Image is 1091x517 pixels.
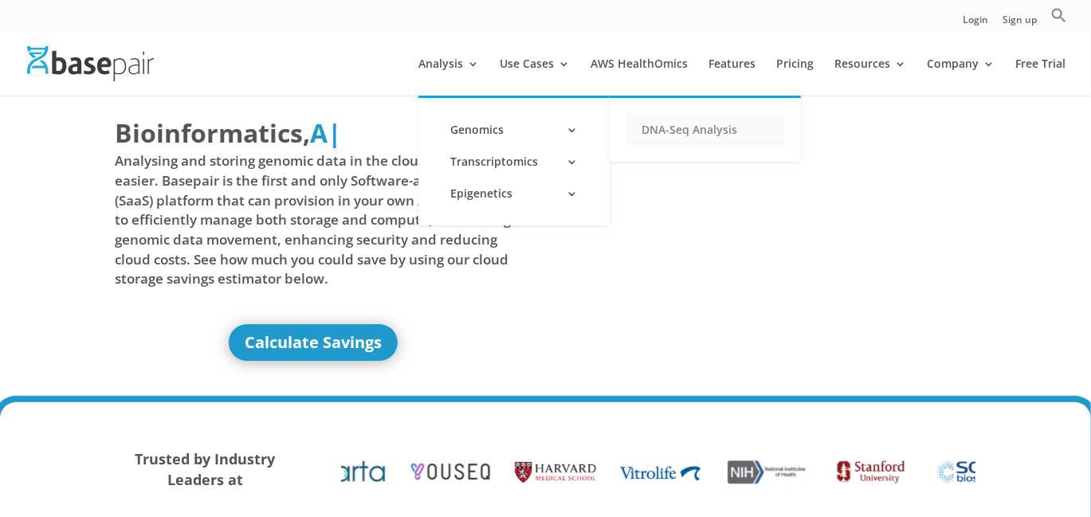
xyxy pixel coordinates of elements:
a: Genomics [434,114,594,146]
svg: Search [1051,7,1067,23]
a: Analysis [418,58,479,96]
a: Sign up [1003,15,1037,32]
span: Analysing and storing genomic data in the cloud should be easier. Basepair is the first and only ... [116,151,512,288]
a: Search Icon Link [1051,7,1067,32]
img: Basepair [27,46,154,80]
a: Login [963,15,988,32]
a: Use Cases [500,58,570,96]
a: Free Trial [1015,58,1065,96]
a: Transcriptomics [434,146,594,178]
a: Resources [834,58,906,96]
a: AWS HealthOmics [591,58,688,96]
a: Calculate Savings [229,324,398,361]
a: Company [927,58,995,96]
span: Bioinformatics, [116,115,311,151]
a: DNA-Seq Analysis [626,114,785,146]
a: Pricing [776,58,814,96]
a: Features [708,58,755,96]
iframe: Basepair - NGS Analysis Simplified [558,115,955,338]
span: A [311,116,328,150]
strong: Trusted by Industry Leaders at [135,449,275,489]
span: | [328,116,343,150]
a: Epigenetics [434,178,594,210]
